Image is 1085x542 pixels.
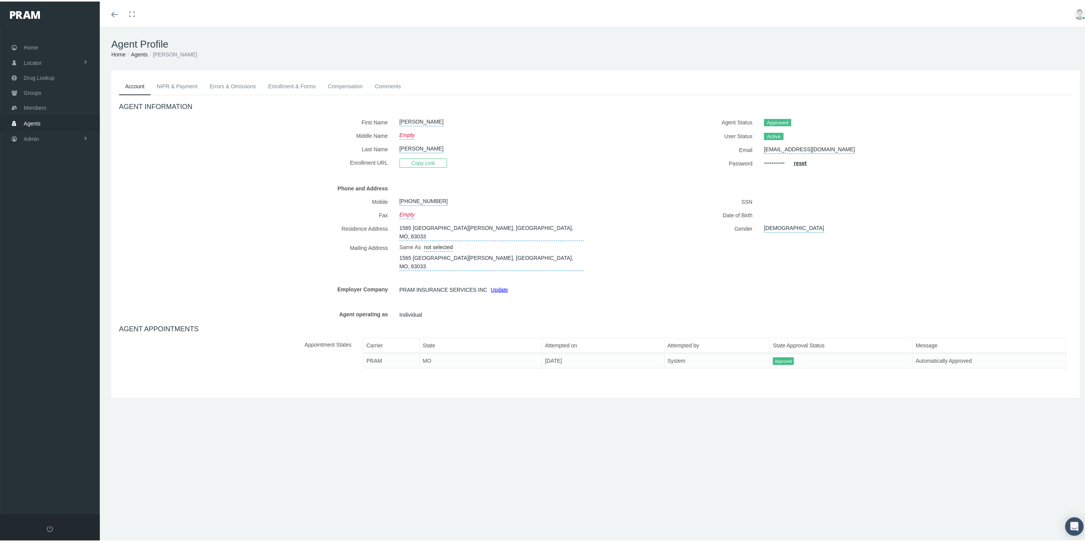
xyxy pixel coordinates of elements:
th: Message [913,336,1067,352]
a: Agents [131,50,148,56]
th: State [419,336,542,352]
label: Fax [119,207,394,220]
a: Account [119,76,151,94]
span: Approved [773,356,794,364]
label: Residence Address [119,220,394,240]
a: Home [111,50,126,56]
a: Update [491,285,508,291]
a: 1565 [GEOGRAPHIC_DATA][PERSON_NAME], [GEOGRAPHIC_DATA], MO, 63033 [400,220,584,240]
label: Last Name [119,141,394,154]
a: Compensation [322,76,369,93]
span: Members [24,99,46,114]
label: Gender [601,220,758,234]
a: reset [794,159,807,165]
label: Agent Status [601,114,758,128]
label: First Name [119,114,394,127]
a: Empty [400,127,415,138]
a: 1565 [GEOGRAPHIC_DATA][PERSON_NAME], [GEOGRAPHIC_DATA], MO, 63033 [400,250,584,269]
span: Copy Link [400,157,447,166]
a: not selected [424,240,453,250]
label: Password [601,155,758,169]
label: Mobile [119,193,394,207]
td: System [664,352,770,367]
span: Individual [400,307,422,319]
span: Approved [764,117,791,125]
h1: Agent Profile [111,37,1080,49]
a: [PERSON_NAME] [400,114,444,125]
th: State Approval Status [770,336,913,352]
img: PRAM_20_x_78.png [10,10,40,17]
label: User Status [601,128,758,142]
a: Errors & Omissions [203,76,262,93]
span: Same As [400,243,421,249]
label: Employer Company [119,281,394,294]
label: Date of Birth [601,207,758,220]
li: [PERSON_NAME] [148,49,197,57]
span: Drug Lookup [24,69,54,84]
a: [PHONE_NUMBER] [400,193,448,204]
a: Copy Link [400,158,447,164]
h4: AGENT INFORMATION [119,101,1072,110]
span: Agents [24,115,41,129]
div: Open Intercom Messenger [1065,516,1084,534]
th: Attempted on [542,336,664,352]
a: Empty [400,207,415,218]
span: Admin [24,130,39,145]
label: Phone and Address [119,180,394,193]
label: Mailing Address [119,240,394,269]
label: Enrollment URL [119,154,394,169]
td: MO [419,352,542,367]
a: Enrollment & Forms [262,76,322,93]
a: ••••••••••• [764,155,785,169]
a: [PERSON_NAME] [400,141,444,152]
span: Active [764,131,784,139]
th: Attempted by [664,336,770,352]
th: Carrier [363,336,420,352]
a: [DEMOGRAPHIC_DATA] [764,220,824,231]
a: [EMAIL_ADDRESS][DOMAIN_NAME] [764,142,855,152]
span: Locator [24,54,42,69]
td: Automatically Approved [913,352,1067,367]
span: Groups [24,84,41,99]
a: NIPR & Payment [151,76,204,93]
label: Middle Name [119,127,394,141]
td: [DATE] [542,352,664,367]
label: Appointment States [119,336,357,373]
span: PRAM INSURANCE SERVICES INC [400,283,487,294]
label: SSN [601,193,758,207]
h4: AGENT APPOINTMENTS [119,324,1072,332]
a: Comments [369,76,407,93]
span: Home [24,39,38,53]
td: PRAM [363,352,420,367]
label: Email [601,142,758,155]
label: Agent operating as [119,306,394,319]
